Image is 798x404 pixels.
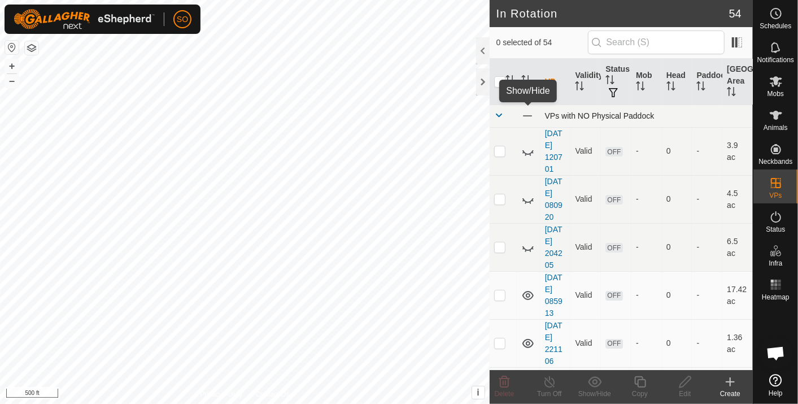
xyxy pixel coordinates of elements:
[605,243,622,253] span: OFF
[662,223,692,271] td: 0
[762,294,790,301] span: Heatmap
[5,74,19,88] button: –
[472,386,485,399] button: i
[636,337,657,349] div: -
[605,77,614,86] p-sorticon: Activate to sort
[769,390,783,397] span: Help
[256,389,289,399] a: Contact Us
[692,271,722,319] td: -
[729,5,742,22] span: 54
[722,271,753,319] td: 17.42 ac
[495,390,514,398] span: Delete
[759,336,793,370] div: Open chat
[666,83,675,92] p-sorticon: Activate to sort
[636,289,657,301] div: -
[636,241,657,253] div: -
[605,291,622,301] span: OFF
[545,177,562,221] a: [DATE] 080920
[14,9,155,29] img: Gallagher Logo
[570,175,601,223] td: Valid
[601,59,631,105] th: Status
[753,370,798,401] a: Help
[764,124,788,131] span: Animals
[617,389,662,399] div: Copy
[769,192,782,199] span: VPs
[636,193,657,205] div: -
[572,389,617,399] div: Show/Hide
[25,41,38,55] button: Map Layers
[5,59,19,73] button: +
[570,59,601,105] th: Validity
[692,319,722,367] td: -
[636,145,657,157] div: -
[708,389,753,399] div: Create
[496,7,729,20] h2: In Rotation
[570,223,601,271] td: Valid
[692,175,722,223] td: -
[662,59,692,105] th: Head
[722,127,753,175] td: 3.9 ac
[545,129,562,173] a: [DATE] 120701
[662,389,708,399] div: Edit
[540,59,571,105] th: VP
[521,77,530,86] p-sorticon: Activate to sort
[722,59,753,105] th: [GEOGRAPHIC_DATA] Area
[696,83,705,92] p-sorticon: Activate to sort
[662,175,692,223] td: 0
[692,127,722,175] td: -
[662,319,692,367] td: 0
[505,77,514,86] p-sorticon: Activate to sort
[727,89,736,98] p-sorticon: Activate to sort
[200,389,242,399] a: Privacy Policy
[545,225,562,270] a: [DATE] 204205
[588,31,725,54] input: Search (S)
[692,223,722,271] td: -
[545,111,748,120] div: VPs with NO Physical Paddock
[760,23,791,29] span: Schedules
[722,223,753,271] td: 6.5 ac
[5,41,19,54] button: Reset Map
[605,339,622,349] span: OFF
[769,260,782,267] span: Infra
[768,90,784,97] span: Mobs
[477,388,479,397] span: i
[527,389,572,399] div: Turn Off
[636,83,645,92] p-sorticon: Activate to sort
[605,147,622,157] span: OFF
[545,273,562,318] a: [DATE] 085913
[722,319,753,367] td: 1.36 ac
[758,158,792,165] span: Neckbands
[545,321,562,366] a: [DATE] 221106
[757,57,794,63] span: Notifications
[722,175,753,223] td: 4.5 ac
[575,83,584,92] p-sorticon: Activate to sort
[496,37,588,49] span: 0 selected of 54
[177,14,188,25] span: SO
[662,127,692,175] td: 0
[570,127,601,175] td: Valid
[692,59,722,105] th: Paddock
[662,271,692,319] td: 0
[631,59,662,105] th: Mob
[570,319,601,367] td: Valid
[605,195,622,205] span: OFF
[570,271,601,319] td: Valid
[766,226,785,233] span: Status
